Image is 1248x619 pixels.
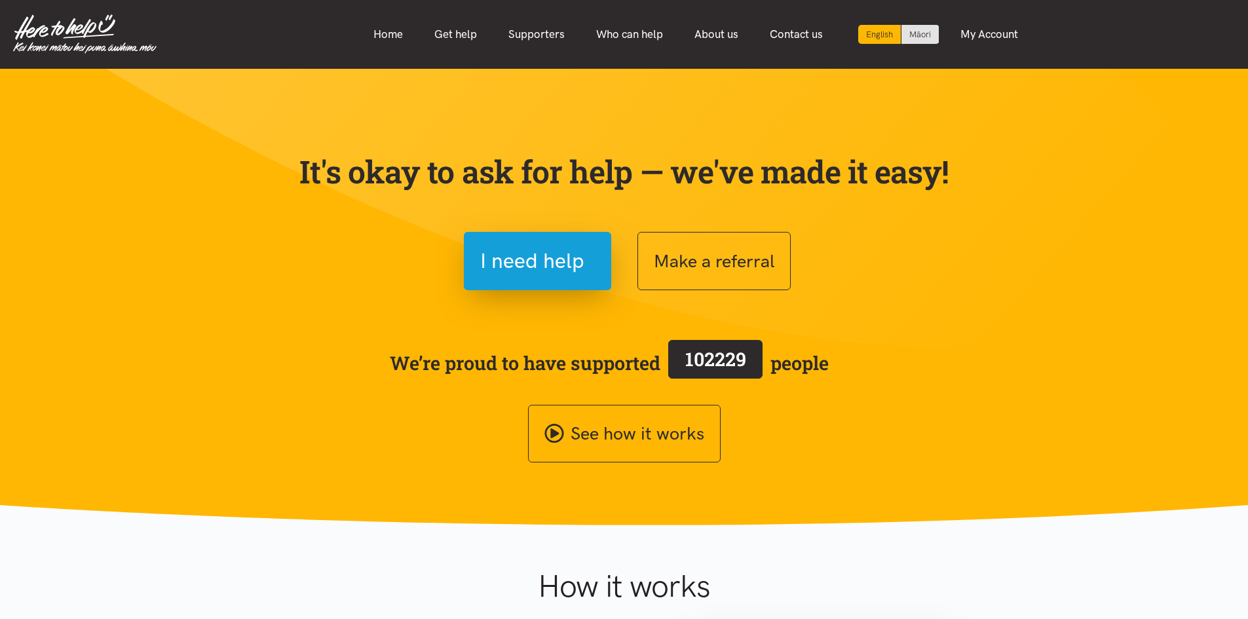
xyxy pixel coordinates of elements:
a: Contact us [754,20,839,48]
a: Switch to Te Reo Māori [901,25,939,44]
a: See how it works [528,405,721,463]
a: About us [679,20,754,48]
a: Who can help [580,20,679,48]
p: It's okay to ask for help — we've made it easy! [297,153,952,191]
a: Supporters [493,20,580,48]
div: Current language [858,25,901,44]
img: Home [13,14,157,54]
span: I need help [480,244,584,278]
a: 102229 [660,337,770,388]
span: We’re proud to have supported people [390,337,829,388]
span: 102229 [685,347,746,371]
a: Home [358,20,419,48]
h1: How it works [410,567,838,605]
button: Make a referral [637,232,791,290]
a: Get help [419,20,493,48]
a: My Account [945,20,1034,48]
button: I need help [464,232,611,290]
div: Language toggle [858,25,939,44]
